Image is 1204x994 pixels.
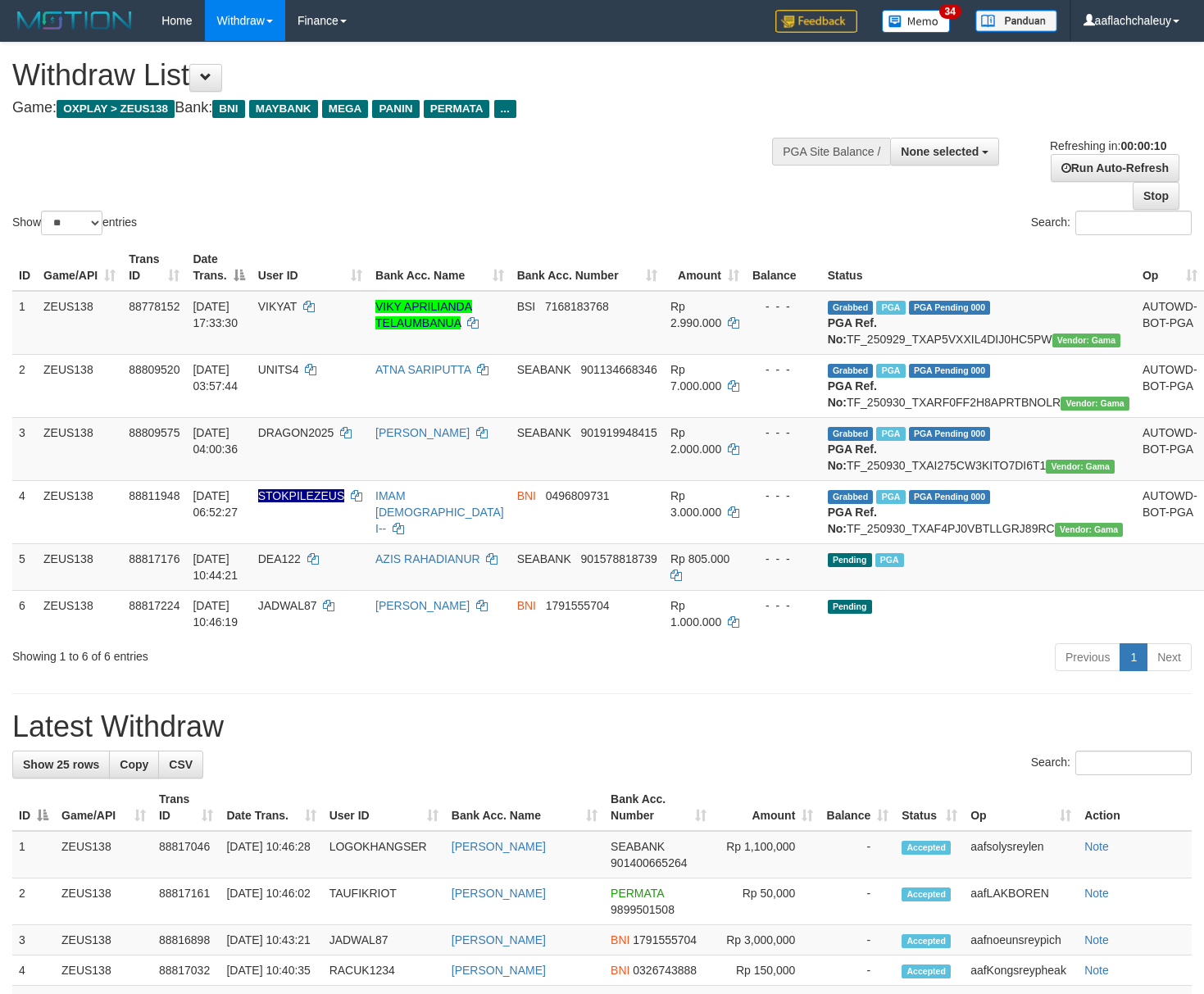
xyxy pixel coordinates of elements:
b: PGA Ref. No: [828,443,877,472]
span: Rp 7.000.000 [670,363,721,393]
span: Rp 3.000.000 [670,489,721,519]
span: Vendor URL: https://trx31.1velocity.biz [1061,397,1129,411]
th: Trans ID: activate to sort column ascending [122,244,186,291]
span: Rp 805.000 [670,552,729,565]
span: ... [494,100,516,118]
td: ZEUS138 [55,878,152,925]
td: 88816898 [152,925,220,955]
span: 34 [939,4,961,19]
span: Copy 1791555704 to clipboard [546,599,610,612]
a: [PERSON_NAME] [452,887,546,900]
th: Game/API: activate to sort column ascending [37,244,122,291]
span: [DATE] 03:57:44 [193,363,238,393]
span: PGA Pending [909,490,991,504]
span: Copy 7168183768 to clipboard [545,300,609,313]
td: 5 [12,543,37,590]
a: Previous [1055,643,1120,671]
span: 88809520 [129,363,179,376]
div: - - - [752,551,815,567]
th: Amount: activate to sort column ascending [664,244,746,291]
td: Rp 1,100,000 [713,831,820,878]
strong: 00:00:10 [1120,139,1166,152]
span: SEABANK [517,363,571,376]
td: [DATE] 10:46:02 [220,878,322,925]
th: Op: activate to sort column ascending [1136,244,1204,291]
td: AUTOWD-BOT-PGA [1136,291,1204,355]
td: aafsolysreylen [964,831,1078,878]
span: JADWAL87 [258,599,317,612]
a: Copy [109,751,159,778]
a: ATNA SARIPUTTA [375,363,470,376]
span: BNI [212,100,244,118]
a: [PERSON_NAME] [452,933,546,946]
a: 1 [1120,643,1147,671]
td: Rp 50,000 [713,878,820,925]
a: Show 25 rows [12,751,110,778]
span: Marked by aafkaynarin [876,364,905,378]
td: 4 [12,955,55,986]
th: Trans ID: activate to sort column ascending [152,784,220,831]
a: Run Auto-Refresh [1051,154,1179,182]
td: 3 [12,417,37,480]
a: Note [1084,840,1109,853]
span: CSV [169,758,193,771]
span: Pending [828,553,872,567]
span: Accepted [902,964,951,978]
span: BNI [517,599,536,612]
span: [DATE] 10:44:21 [193,552,238,582]
span: MAYBANK [249,100,318,118]
th: Bank Acc. Name: activate to sort column ascending [445,784,604,831]
span: Vendor URL: https://trx31.1velocity.biz [1055,523,1124,537]
th: Balance: activate to sort column ascending [820,784,895,831]
span: [DATE] 06:52:27 [193,489,238,519]
td: AUTOWD-BOT-PGA [1136,354,1204,417]
td: 88817046 [152,831,220,878]
b: PGA Ref. No: [828,506,877,535]
td: RACUK1234 [323,955,445,986]
span: PERMATA [424,100,490,118]
div: - - - [752,361,815,378]
td: 1 [12,291,37,355]
td: - [820,831,895,878]
span: SEABANK [517,552,571,565]
td: ZEUS138 [55,831,152,878]
td: TF_250930_TXARF0FF2H8APRTBNOLR [821,354,1136,417]
span: Refreshing in: [1050,139,1166,152]
th: Action [1078,784,1192,831]
span: UNITS4 [258,363,299,376]
span: PGA Pending [909,364,991,378]
img: Button%20Memo.svg [882,10,951,33]
span: 88778152 [129,300,179,313]
td: Rp 150,000 [713,955,820,986]
h4: Game: Bank: [12,100,786,116]
span: Grabbed [828,301,874,315]
a: Next [1147,643,1192,671]
span: Vendor URL: https://trx31.1velocity.biz [1052,334,1121,347]
span: 88811948 [129,489,179,502]
a: Note [1084,887,1109,900]
th: Bank Acc. Name: activate to sort column ascending [369,244,511,291]
span: BSI [517,300,536,313]
td: [DATE] 10:40:35 [220,955,322,986]
span: Accepted [902,934,951,948]
td: LOGOKHANGSER [323,831,445,878]
a: AZIS RAHADIANUR [375,552,480,565]
span: Marked by aafsolysreylen [875,553,904,567]
span: Copy 901578818739 to clipboard [580,552,657,565]
a: [PERSON_NAME] [375,426,470,439]
label: Search: [1031,751,1192,775]
td: AUTOWD-BOT-PGA [1136,480,1204,543]
span: Rp 1.000.000 [670,599,721,629]
span: None selected [901,145,979,158]
span: Show 25 rows [23,758,99,771]
th: Status [821,244,1136,291]
label: Show entries [12,211,137,235]
td: - [820,925,895,955]
span: Copy 901919948415 to clipboard [580,426,657,439]
span: Grabbed [828,427,874,441]
span: PGA Pending [909,427,991,441]
th: Date Trans.: activate to sort column descending [186,244,251,291]
td: JADWAL87 [323,925,445,955]
span: [DATE] 04:00:36 [193,426,238,456]
div: - - - [752,597,815,614]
